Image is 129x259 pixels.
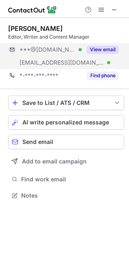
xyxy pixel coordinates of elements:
[8,24,63,33] div: [PERSON_NAME]
[8,5,57,15] img: ContactOut v5.3.10
[87,46,119,54] button: Reveal Button
[21,176,121,183] span: Find work email
[22,100,110,106] div: Save to List / ATS / CRM
[22,119,109,126] span: AI write personalized message
[8,190,124,201] button: Notes
[87,72,119,80] button: Reveal Button
[21,192,121,199] span: Notes
[22,158,87,165] span: Add to email campaign
[20,46,76,53] span: ***@[DOMAIN_NAME]
[22,139,53,145] span: Send email
[8,96,124,110] button: save-profile-one-click
[8,154,124,169] button: Add to email campaign
[8,135,124,149] button: Send email
[8,115,124,130] button: AI write personalized message
[20,59,104,66] span: [EMAIL_ADDRESS][DOMAIN_NAME]
[8,33,124,41] div: Editor, Writer and Content Manager
[8,174,124,185] button: Find work email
